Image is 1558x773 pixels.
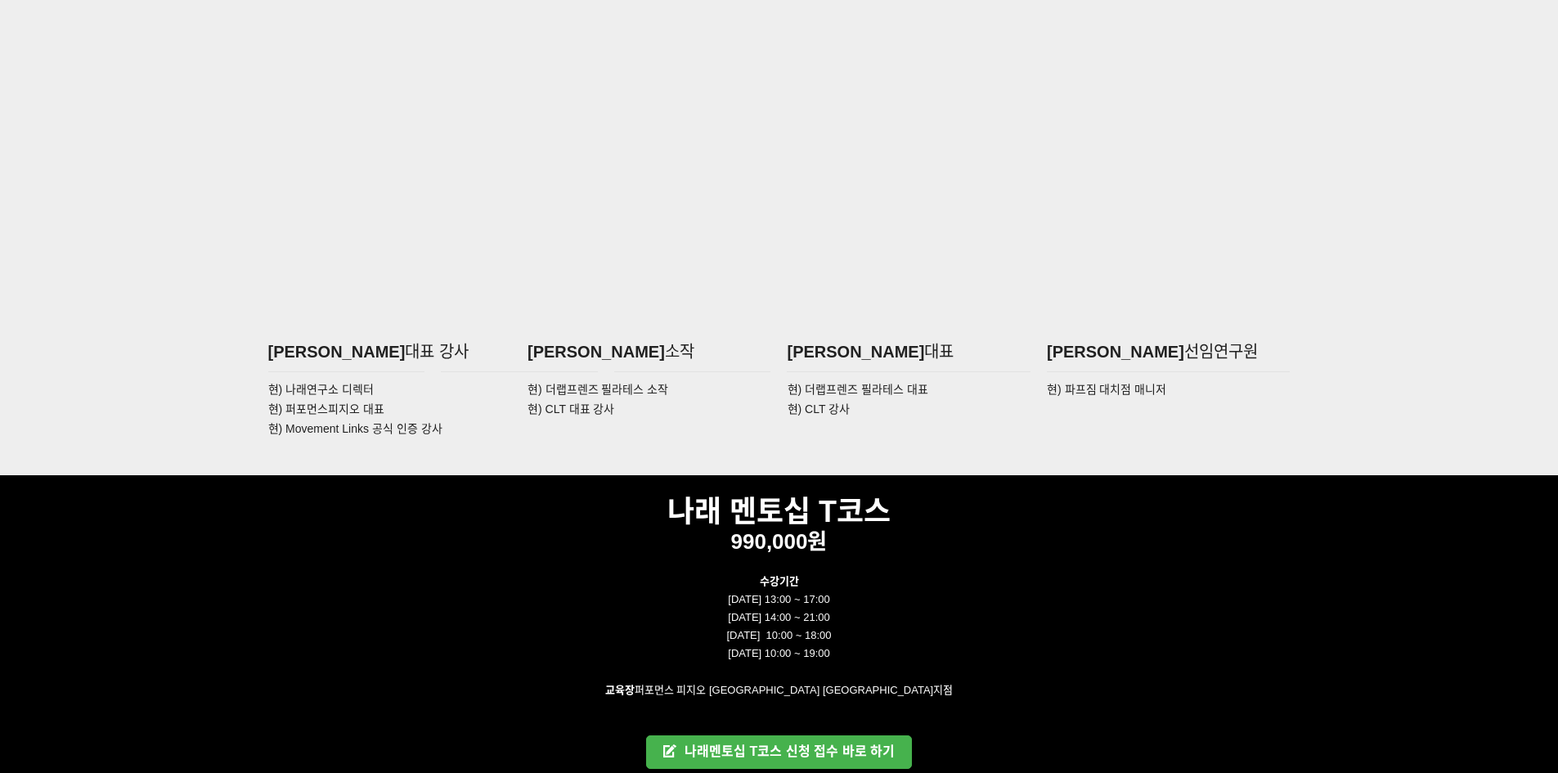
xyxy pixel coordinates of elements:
[728,611,829,623] span: [DATE] 14:00 ~ 21:00
[268,422,442,435] span: 현) Movement Links 공식 인증 강사
[528,383,668,396] span: 현) 더랩프렌즈 필라테스 소작
[268,343,406,361] span: [PERSON_NAME]
[788,383,928,396] span: 현) 더랩프렌즈 필라테스 대표
[528,402,615,416] span: 현) CLT 대표 강사
[268,383,374,396] span: 현) 나래연구소 디렉터
[924,343,954,361] span: 대표
[528,343,665,361] span: [PERSON_NAME]
[788,343,925,361] span: [PERSON_NAME]
[268,402,384,416] span: 현) 퍼포먼스피지오 대표
[646,735,912,769] a: 나래멘토십 T코스 신청 접수 바로 하기
[405,343,469,361] span: 대표 강사
[1184,343,1258,361] span: 선임연구원
[605,684,953,696] span: 퍼포먼스 피지오 [GEOGRAPHIC_DATA] [GEOGRAPHIC_DATA]지점
[728,647,829,659] span: [DATE] 10:00 ~ 19:00
[667,495,891,528] strong: 나래 멘토십 T코스
[1047,343,1184,361] span: [PERSON_NAME]
[728,593,829,605] span: [DATE] 13:00 ~ 17:00
[731,529,828,554] span: 990,000원
[605,684,635,696] strong: 교육장
[726,629,831,641] span: [DATE] 10:00 ~ 18:00
[665,343,694,361] span: 소작
[1047,383,1166,396] span: 현) 파프짐 대치점 매니저
[788,402,851,416] span: 현) CLT 강사
[760,575,799,587] strong: 수강기간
